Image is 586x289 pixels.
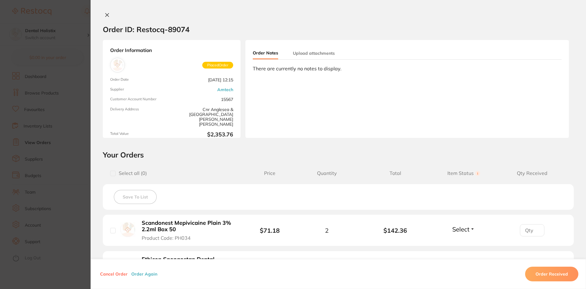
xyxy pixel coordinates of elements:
[110,97,169,102] span: Customer Account Number
[452,225,469,233] span: Select
[498,170,566,176] span: Qty Received
[247,170,293,176] span: Price
[110,132,169,138] span: Total Value
[140,256,238,283] button: Ethicon Spongostan Dental Haemostatic Sponge Dressing 10x10x10mm Pack 24 Product Code: WC573
[129,271,159,277] button: Order Again
[174,77,233,82] span: [DATE] 12:15
[98,271,129,277] button: Cancel Order
[142,220,236,232] b: Scandonest Mepivicaine Plain 3% 2.2ml Box 50
[253,47,278,59] button: Order Notes
[110,107,169,127] span: Delivery Address
[260,227,280,234] b: $71.18
[110,87,169,92] span: Supplier
[450,225,477,233] button: Select
[116,170,147,176] span: Select all ( 0 )
[361,227,430,234] b: $142.36
[520,224,544,236] input: Qty
[174,97,233,102] span: 15567
[110,47,233,53] strong: Order Information
[293,170,361,176] span: Quantity
[120,222,135,237] img: Scandonest Mepivicaine Plain 3% 2.2ml Box 50
[103,150,574,159] h2: Your Orders
[114,190,157,204] button: Save To List
[142,235,191,241] span: Product Code: PH034
[361,170,430,176] span: Total
[110,77,169,82] span: Order Date
[142,256,236,275] b: Ethicon Spongostan Dental Haemostatic Sponge Dressing 10x10x10mm Pack 24
[174,107,233,127] span: Cnr Anglesea & [GEOGRAPHIC_DATA][PERSON_NAME][PERSON_NAME]
[112,59,123,71] img: Amtech
[325,227,329,234] span: 2
[140,220,238,241] button: Scandonest Mepivicaine Plain 3% 2.2ml Box 50 Product Code: PH034
[174,132,233,138] b: $2,353.76
[293,47,335,59] button: Upload attachments
[430,170,498,176] span: Item Status
[525,267,578,281] button: Order Received
[202,62,233,69] span: Placed Order
[253,66,562,71] div: There are currently no notes to display.
[217,87,233,92] a: Amtech
[103,25,189,34] h2: Order ID: Restocq- 89074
